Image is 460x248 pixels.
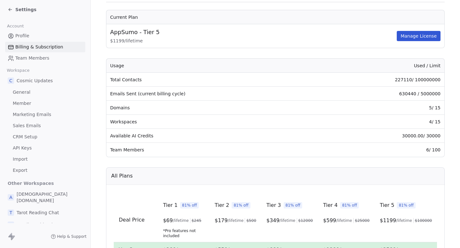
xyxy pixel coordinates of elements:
span: $ 599 [323,217,336,224]
span: Tier 3 [266,201,281,209]
span: $ 500 [246,218,256,223]
a: Billing & Subscription [5,42,85,52]
span: Billing & Subscription [15,44,63,50]
a: Profile [5,31,85,41]
span: Export [13,167,27,174]
span: AppSumo - Tier 5 [110,28,160,36]
span: $ 245 [191,218,201,223]
span: [DEMOGRAPHIC_DATA][DOMAIN_NAME] [17,191,83,204]
span: 81% off [340,202,359,208]
span: $ 1199 [380,217,396,224]
span: Sales Emails [13,122,41,129]
span: 81% off [232,202,250,208]
span: API Keys [13,145,32,151]
td: 630440 / 5000000 [312,87,444,101]
th: Usage [106,59,312,73]
a: General [5,87,85,98]
span: $ 349 [266,217,280,224]
td: Emails Sent (current billing cycle) [106,87,312,101]
span: Tier 4 [323,201,337,209]
span: $ 25000 [355,218,370,223]
span: A [8,194,14,201]
button: Manage License [397,31,441,41]
a: Help & Support [51,234,87,239]
span: /lifetime [227,218,243,223]
span: C [8,77,14,84]
span: Deal Price [119,217,145,223]
a: Sales Emails [5,120,85,131]
span: All Plans [111,172,133,180]
th: Current Plan [106,10,444,24]
span: Member [13,100,31,107]
span: CRM Setup [13,134,37,140]
span: /lifetime [336,218,352,223]
span: 81% off [180,202,199,208]
span: Email combinations [17,222,61,228]
span: Import [13,156,27,163]
span: $ 69 [163,217,173,224]
span: Other Workspaces [5,178,57,188]
td: Workspaces [106,115,312,129]
span: Marketing Emails [13,111,51,118]
span: 81% off [397,202,416,208]
span: Help & Support [57,234,87,239]
th: Used / Limit [312,59,444,73]
a: Import [5,154,85,164]
td: Team Members [106,143,312,157]
span: *Pro features not included [163,228,204,238]
span: General [13,89,30,96]
span: Workspace [4,66,32,75]
td: Domains [106,101,312,115]
span: $ 1199 / lifetime [110,38,395,44]
td: Available AI Credits [106,129,312,143]
td: Total Contacts [106,73,312,87]
span: E [8,222,14,228]
a: Export [5,165,85,176]
a: Marketing Emails [5,109,85,120]
span: Tarot Reading Chat [17,209,59,216]
span: T [8,209,14,216]
td: 227110 / 100000000 [312,73,444,87]
span: Tier 5 [380,201,394,209]
span: /lifetime [280,218,295,223]
span: 81% off [283,202,302,208]
td: 4 / 15 [312,115,444,129]
td: 30000.00 / 30000 [312,129,444,143]
a: Settings [8,6,36,13]
span: Tier 2 [215,201,229,209]
span: /lifetime [396,218,412,223]
span: Account [4,21,27,31]
span: $ 12000 [298,218,313,223]
span: Profile [15,33,29,39]
a: Member [5,98,85,109]
a: CRM Setup [5,132,85,142]
span: Settings [15,6,36,13]
a: API Keys [5,143,85,153]
span: Team Members [15,55,49,62]
span: Cosmic Updates [17,77,53,84]
span: /lifetime [173,218,189,223]
td: 5 / 15 [312,101,444,115]
td: 6 / 100 [312,143,444,157]
span: $ 100000 [415,218,432,223]
a: Team Members [5,53,85,63]
span: Tier 1 [163,201,177,209]
span: $ 179 [215,217,228,224]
